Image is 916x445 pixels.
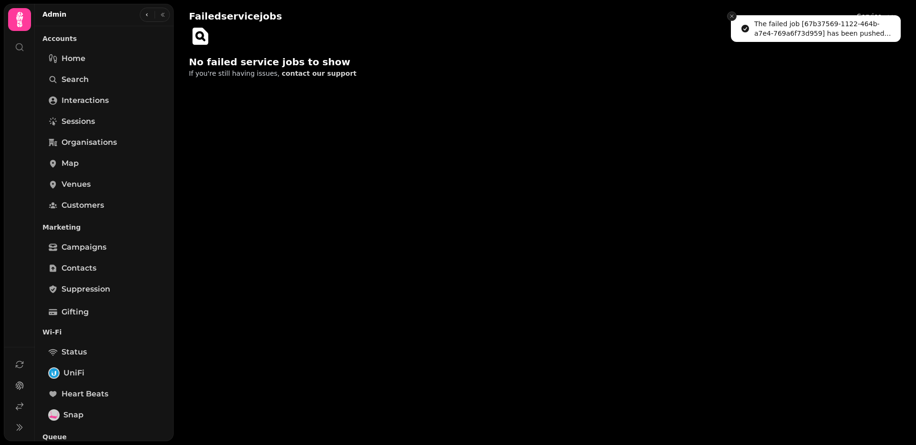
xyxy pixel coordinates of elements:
[49,410,59,420] img: Snap
[42,324,166,341] p: Wi-Fi
[42,196,166,215] a: Customers
[189,10,282,23] h2: Failed service jobs
[727,11,737,21] button: Close toast
[62,116,95,127] span: Sessions
[62,346,87,358] span: Status
[42,112,166,131] a: Sessions
[63,409,83,421] span: Snap
[62,242,106,253] span: Campaigns
[62,306,89,318] span: Gifting
[63,367,84,379] span: UniFi
[42,280,166,299] a: Suppression
[62,95,109,106] span: Interactions
[42,384,166,404] a: Heart beats
[42,154,166,173] a: Map
[42,30,166,47] p: Accounts
[62,158,79,169] span: Map
[282,69,357,78] button: contact our support
[42,70,166,89] a: Search
[42,238,166,257] a: Campaigns
[42,259,166,278] a: Contacts
[62,388,108,400] span: Heart beats
[754,19,897,38] div: The failed job [67b37569-1122-464b-a7e4-769a6f73d959] has been pushed back onto the queue!
[851,8,901,25] button: Service
[62,53,85,64] span: Home
[62,200,104,211] span: Customers
[62,283,110,295] span: Suppression
[42,10,66,19] h2: Admin
[282,70,357,77] span: contact our support
[42,219,166,236] p: Marketing
[62,263,96,274] span: Contacts
[62,179,91,190] span: Venues
[42,303,166,322] a: Gifting
[49,368,59,378] img: UniFi
[62,137,117,148] span: Organisations
[62,74,89,85] span: Search
[189,69,433,78] p: If you're still having issues,
[42,133,166,152] a: Organisations
[42,364,166,383] a: UniFiUniFi
[42,343,166,362] a: Status
[42,91,166,110] a: Interactions
[42,405,166,425] a: SnapSnap
[189,55,372,69] h2: No failed service jobs to show
[42,175,166,194] a: Venues
[42,49,166,68] a: Home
